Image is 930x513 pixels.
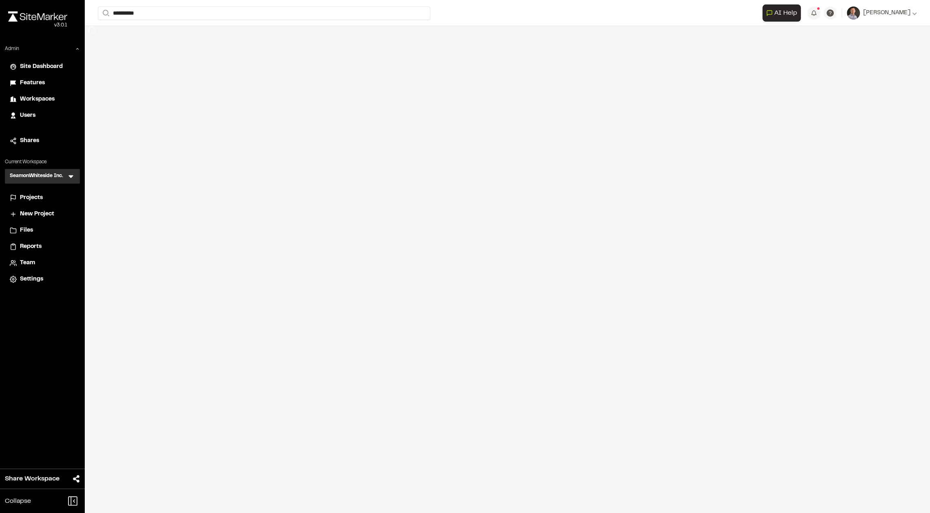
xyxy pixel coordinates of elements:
h3: SeamonWhiteside Inc. [10,172,63,180]
span: AI Help [774,8,797,18]
span: New Project [20,210,54,219]
img: rebrand.png [8,11,67,22]
a: Shares [10,136,75,145]
span: Site Dashboard [20,62,63,71]
a: Team [10,259,75,267]
span: Files [20,226,33,235]
span: Users [20,111,35,120]
a: Reports [10,242,75,251]
span: Settings [20,275,43,284]
span: Share Workspace [5,474,60,484]
img: User [847,7,860,20]
p: Current Workspace [5,158,80,166]
a: Projects [10,193,75,202]
div: Oh geez...please don't... [8,22,67,29]
span: [PERSON_NAME] [863,9,910,18]
div: Open AI Assistant [763,4,804,22]
a: Users [10,111,75,120]
span: Projects [20,193,43,202]
p: Admin [5,45,19,53]
a: Site Dashboard [10,62,75,71]
span: Features [20,79,45,88]
button: [PERSON_NAME] [847,7,917,20]
button: Search [98,7,112,20]
a: Files [10,226,75,235]
span: Reports [20,242,42,251]
a: New Project [10,210,75,219]
span: Shares [20,136,39,145]
button: Open AI Assistant [763,4,801,22]
span: Collapse [5,496,31,506]
a: Features [10,79,75,88]
a: Workspaces [10,95,75,104]
span: Workspaces [20,95,55,104]
a: Settings [10,275,75,284]
span: Team [20,259,35,267]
